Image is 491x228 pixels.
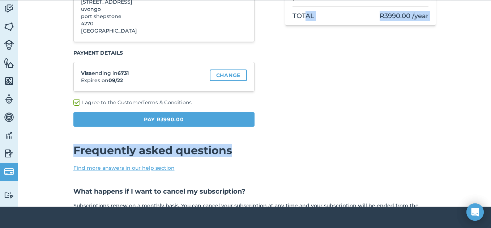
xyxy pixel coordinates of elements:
img: svg+xml;base64,PD94bWwgdmVyc2lvbj0iMS4wIiBlbmNvZGluZz0idXRmLTgiPz4KPCEtLSBHZW5lcmF0b3I6IEFkb2JlIE... [4,166,14,177]
p: Expires on [81,77,206,84]
span: R3990.00 [380,12,410,20]
div: Total [293,11,314,21]
img: svg+xml;base64,PHN2ZyB4bWxucz0iaHR0cDovL3d3dy53My5vcmcvMjAwMC9zdmciIHdpZHRoPSI1NiIgaGVpZ2h0PSI2MC... [4,21,14,32]
img: svg+xml;base64,PD94bWwgdmVyc2lvbj0iMS4wIiBlbmNvZGluZz0idXRmLTgiPz4KPCEtLSBHZW5lcmF0b3I6IEFkb2JlIE... [4,130,14,141]
p: Subscriptions renew on a monthly basis. You can cancel your subscription at any time and your sub... [73,202,436,216]
div: port shepstone [81,13,206,20]
strong: 6731 [118,70,129,76]
div: Open Intercom Messenger [466,203,484,221]
div: / year [380,11,428,21]
h2: Frequently asked questions [73,144,436,157]
span: I agree to the Customer [82,99,192,106]
img: svg+xml;base64,PD94bWwgdmVyc2lvbj0iMS4wIiBlbmNvZGluZz0idXRmLTgiPz4KPCEtLSBHZW5lcmF0b3I6IEFkb2JlIE... [4,94,14,105]
a: Change [210,69,247,81]
img: svg+xml;base64,PHN2ZyB4bWxucz0iaHR0cDovL3d3dy53My5vcmcvMjAwMC9zdmciIHdpZHRoPSI1NiIgaGVpZ2h0PSI2MC... [4,76,14,86]
img: svg+xml;base64,PD94bWwgdmVyc2lvbj0iMS4wIiBlbmNvZGluZz0idXRmLTgiPz4KPCEtLSBHZW5lcmF0b3I6IEFkb2JlIE... [4,40,14,50]
h3: Payment details [73,49,255,56]
p: ending in [81,69,206,77]
img: svg+xml;base64,PHN2ZyB4bWxucz0iaHR0cDovL3d3dy53My5vcmcvMjAwMC9zdmciIHdpZHRoPSI1NiIgaGVpZ2h0PSI2MC... [4,58,14,68]
a: Terms & Conditions [142,99,192,106]
img: svg+xml;base64,PD94bWwgdmVyc2lvbj0iMS4wIiBlbmNvZGluZz0idXRmLTgiPz4KPCEtLSBHZW5lcmF0b3I6IEFkb2JlIE... [4,3,14,14]
div: 4270 [81,20,206,27]
img: svg+xml;base64,PD94bWwgdmVyc2lvbj0iMS4wIiBlbmNvZGluZz0idXRmLTgiPz4KPCEtLSBHZW5lcmF0b3I6IEFkb2JlIE... [4,112,14,123]
button: Pay R3990.00 [73,112,255,127]
strong: 09/22 [108,77,123,84]
a: Find more answers in our help section [73,165,175,171]
div: [GEOGRAPHIC_DATA] [81,27,206,34]
img: svg+xml;base64,PD94bWwgdmVyc2lvbj0iMS4wIiBlbmNvZGluZz0idXRmLTgiPz4KPCEtLSBHZW5lcmF0b3I6IEFkb2JlIE... [4,148,14,159]
div: uvongo [81,5,206,13]
strong: Visa [81,70,92,76]
img: svg+xml;base64,PD94bWwgdmVyc2lvbj0iMS4wIiBlbmNvZGluZz0idXRmLTgiPz4KPCEtLSBHZW5lcmF0b3I6IEFkb2JlIE... [4,192,14,199]
h3: What happens if I want to cancel my subscription? [73,186,436,197]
